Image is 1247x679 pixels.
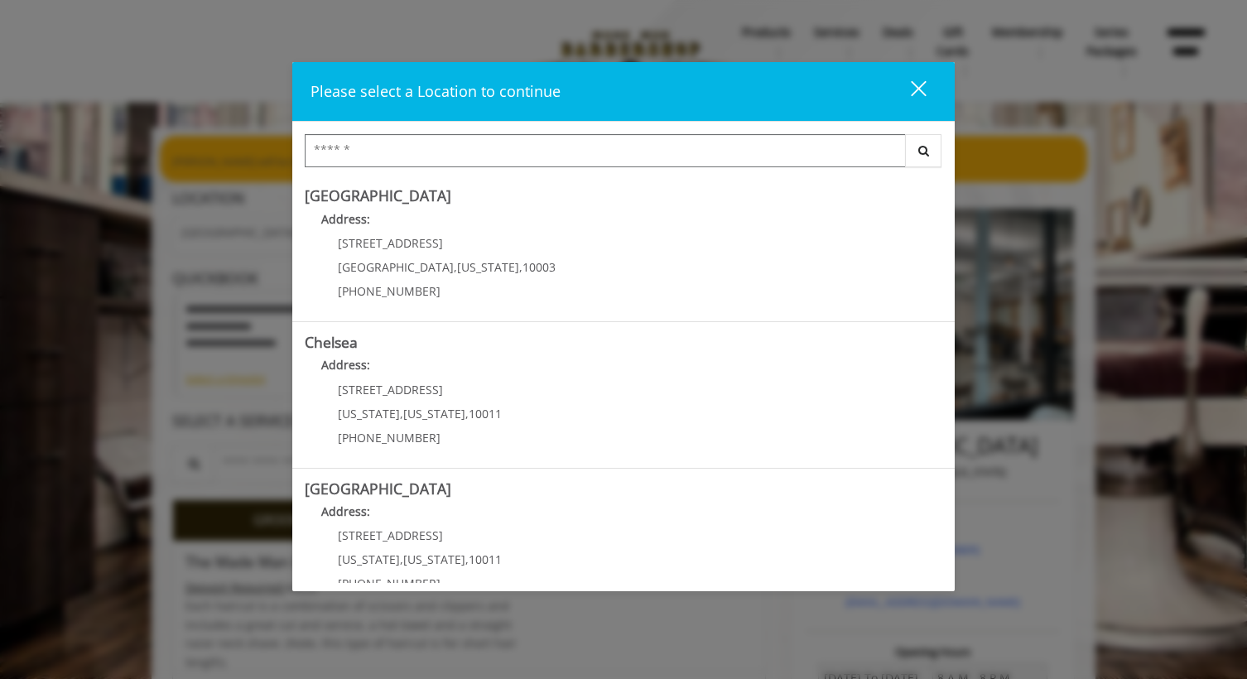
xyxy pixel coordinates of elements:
[338,283,441,299] span: [PHONE_NUMBER]
[338,406,400,421] span: [US_STATE]
[465,551,469,567] span: ,
[522,259,556,275] span: 10003
[311,81,561,101] span: Please select a Location to continue
[465,406,469,421] span: ,
[338,235,443,251] span: [STREET_ADDRESS]
[880,75,936,108] button: close dialog
[454,259,457,275] span: ,
[305,134,942,176] div: Center Select
[469,406,502,421] span: 10011
[519,259,522,275] span: ,
[914,145,933,157] i: Search button
[403,406,465,421] span: [US_STATE]
[892,79,925,104] div: close dialog
[305,134,906,167] input: Search Center
[457,259,519,275] span: [US_STATE]
[338,382,443,397] span: [STREET_ADDRESS]
[305,332,358,352] b: Chelsea
[321,211,370,227] b: Address:
[321,357,370,373] b: Address:
[400,551,403,567] span: ,
[338,430,441,445] span: [PHONE_NUMBER]
[400,406,403,421] span: ,
[338,575,441,591] span: [PHONE_NUMBER]
[403,551,465,567] span: [US_STATE]
[338,259,454,275] span: [GEOGRAPHIC_DATA]
[305,185,451,205] b: [GEOGRAPHIC_DATA]
[469,551,502,567] span: 10011
[338,527,443,543] span: [STREET_ADDRESS]
[305,479,451,498] b: [GEOGRAPHIC_DATA]
[338,551,400,567] span: [US_STATE]
[321,503,370,519] b: Address:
